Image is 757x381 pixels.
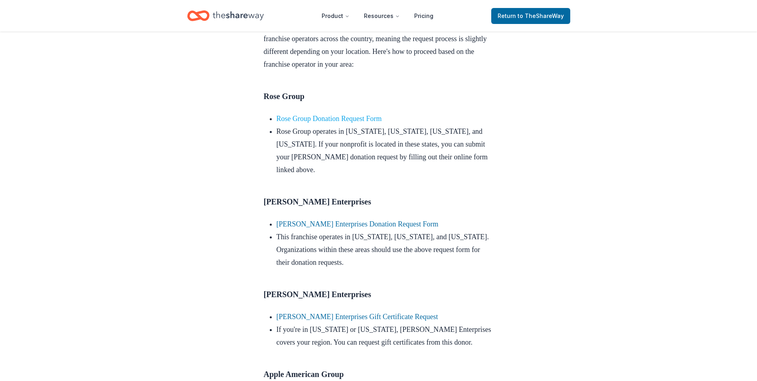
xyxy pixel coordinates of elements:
h3: [PERSON_NAME] Enterprises [264,195,494,208]
span: Return [498,11,564,21]
a: [PERSON_NAME] Enterprises Donation Request Form [277,220,439,228]
button: Product [315,8,356,24]
a: Returnto TheShareWay [491,8,570,24]
button: Resources [358,8,406,24]
nav: Main [315,6,440,25]
a: Pricing [408,8,440,24]
a: Rose Group Donation Request Form [277,115,382,123]
h3: [PERSON_NAME] Enterprises [264,288,494,301]
li: If you're in [US_STATE] or [US_STATE], [PERSON_NAME] Enterprises covers your region. You can requ... [277,323,494,349]
li: This franchise operates in [US_STATE], [US_STATE], and [US_STATE]. Organizations within these are... [277,230,494,269]
a: [PERSON_NAME] Enterprises Gift Certificate Request [277,313,438,321]
li: Rose Group operates in [US_STATE], [US_STATE], [US_STATE], and [US_STATE]. If your nonprofit is l... [277,125,494,176]
h3: Rose Group [264,90,494,103]
span: to TheShareWay [518,12,564,19]
a: Home [187,6,264,25]
h3: Apple American Group [264,368,494,381]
